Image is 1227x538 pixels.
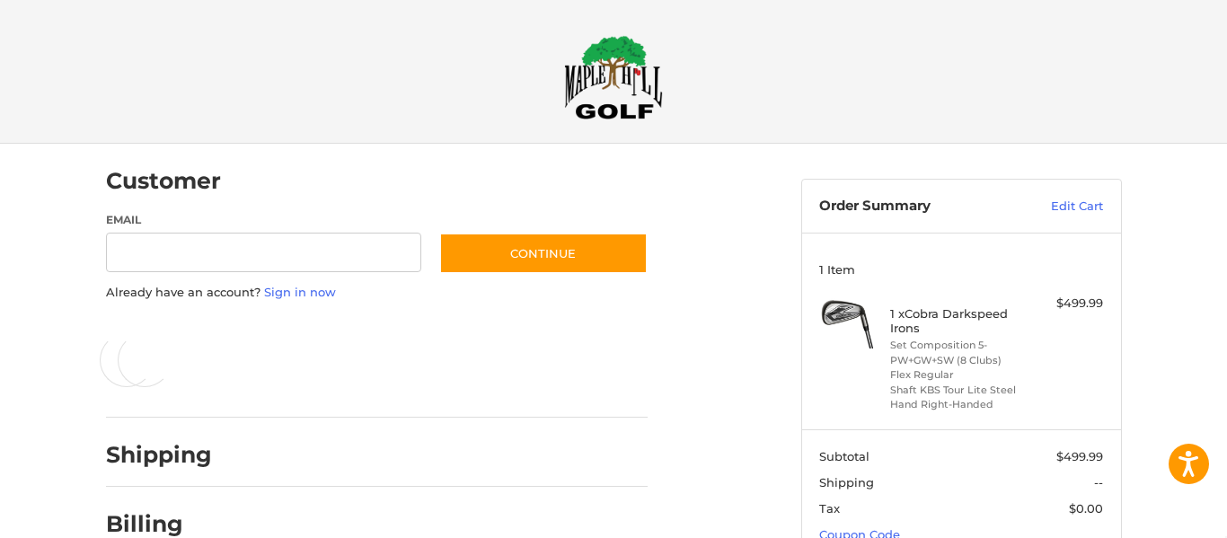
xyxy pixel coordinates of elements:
[564,35,663,119] img: Maple Hill Golf
[819,449,869,463] span: Subtotal
[1069,501,1103,516] span: $0.00
[1032,295,1103,313] div: $499.99
[106,212,422,228] label: Email
[106,284,648,302] p: Already have an account?
[890,306,1028,336] h4: 1 x Cobra Darkspeed Irons
[819,262,1103,277] h3: 1 Item
[890,383,1028,398] li: Shaft KBS Tour Lite Steel
[106,510,211,538] h2: Billing
[1012,198,1103,216] a: Edit Cart
[890,338,1028,367] li: Set Composition 5-PW+GW+SW (8 Clubs)
[1056,449,1103,463] span: $499.99
[439,233,648,274] button: Continue
[890,397,1028,412] li: Hand Right-Handed
[890,367,1028,383] li: Flex Regular
[106,441,212,469] h2: Shipping
[819,475,874,489] span: Shipping
[1094,475,1103,489] span: --
[106,167,221,195] h2: Customer
[819,198,1012,216] h3: Order Summary
[264,285,336,299] a: Sign in now
[819,501,840,516] span: Tax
